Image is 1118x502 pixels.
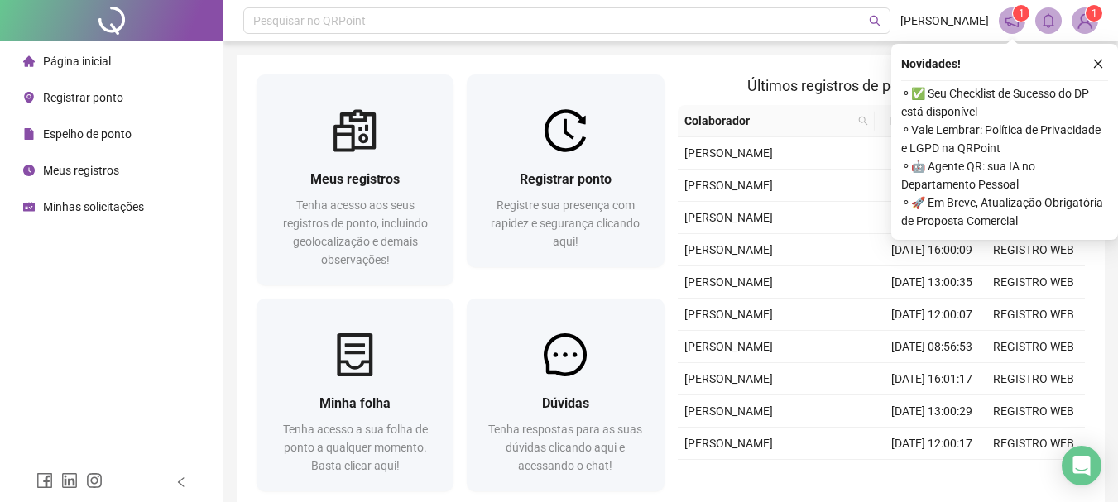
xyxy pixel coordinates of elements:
[1019,7,1024,19] span: 1
[983,395,1085,428] td: REGISTRO WEB
[881,137,983,170] td: [DATE] 13:01:17
[319,395,391,411] span: Minha folha
[684,211,773,224] span: [PERSON_NAME]
[1005,13,1020,28] span: notification
[175,476,187,488] span: left
[983,460,1085,492] td: REGISTRO WEB
[881,234,983,266] td: [DATE] 16:00:09
[881,202,983,234] td: [DATE] 08:53:20
[684,437,773,450] span: [PERSON_NAME]
[881,112,953,130] span: Data/Hora
[86,472,103,489] span: instagram
[881,331,983,363] td: [DATE] 08:56:53
[901,84,1108,121] span: ⚬ ✅ Seu Checklist de Sucesso do DP está disponível
[257,299,453,491] a: Minha folhaTenha acesso a sua folha de ponto a qualquer momento. Basta clicar aqui!
[23,128,35,140] span: file
[542,395,589,411] span: Dúvidas
[881,395,983,428] td: [DATE] 13:00:29
[43,91,123,104] span: Registrar ponto
[467,299,664,491] a: DúvidasTenha respostas para as suas dúvidas clicando aqui e acessando o chat!
[1086,5,1102,22] sup: Atualize o seu contato no menu Meus Dados
[488,423,642,472] span: Tenha respostas para as suas dúvidas clicando aqui e acessando o chat!
[684,404,773,418] span: [PERSON_NAME]
[983,234,1085,266] td: REGISTRO WEB
[881,460,983,492] td: [DATE] 08:56:20
[684,179,773,192] span: [PERSON_NAME]
[684,372,773,385] span: [PERSON_NAME]
[257,74,453,285] a: Meus registrosTenha acesso aos seus registros de ponto, incluindo geolocalização e demais observa...
[43,127,132,141] span: Espelho de ponto
[881,266,983,299] td: [DATE] 13:00:35
[467,74,664,267] a: Registrar pontoRegistre sua presença com rapidez e segurança clicando aqui!
[684,275,773,289] span: [PERSON_NAME]
[520,171,612,187] span: Registrar ponto
[900,12,989,30] span: [PERSON_NAME]
[901,55,961,73] span: Novidades !
[684,146,773,160] span: [PERSON_NAME]
[1092,58,1104,69] span: close
[881,428,983,460] td: [DATE] 12:00:17
[875,105,973,137] th: Data/Hora
[855,108,871,133] span: search
[684,243,773,256] span: [PERSON_NAME]
[901,194,1108,230] span: ⚬ 🚀 Em Breve, Atualização Obrigatória de Proposta Comercial
[1041,13,1056,28] span: bell
[23,55,35,67] span: home
[1092,7,1097,19] span: 1
[23,92,35,103] span: environment
[1013,5,1029,22] sup: 1
[1072,8,1097,33] img: 92118
[684,340,773,353] span: [PERSON_NAME]
[869,15,881,27] span: search
[36,472,53,489] span: facebook
[881,299,983,331] td: [DATE] 12:00:07
[61,472,78,489] span: linkedin
[881,170,983,202] td: [DATE] 12:00:08
[43,55,111,68] span: Página inicial
[901,121,1108,157] span: ⚬ Vale Lembrar: Política de Privacidade e LGPD na QRPoint
[684,112,852,130] span: Colaborador
[1062,446,1101,485] div: Open Intercom Messenger
[684,308,773,321] span: [PERSON_NAME]
[43,200,144,213] span: Minhas solicitações
[983,299,1085,331] td: REGISTRO WEB
[881,363,983,395] td: [DATE] 16:01:17
[983,266,1085,299] td: REGISTRO WEB
[43,164,119,177] span: Meus registros
[983,363,1085,395] td: REGISTRO WEB
[901,157,1108,194] span: ⚬ 🤖 Agente QR: sua IA no Departamento Pessoal
[747,77,1015,94] span: Últimos registros de ponto sincronizados
[491,198,640,248] span: Registre sua presença com rapidez e segurança clicando aqui!
[858,116,868,126] span: search
[23,165,35,176] span: clock-circle
[23,201,35,213] span: schedule
[283,423,428,472] span: Tenha acesso a sua folha de ponto a qualquer momento. Basta clicar aqui!
[983,428,1085,460] td: REGISTRO WEB
[310,171,400,187] span: Meus registros
[983,331,1085,363] td: REGISTRO WEB
[283,198,428,266] span: Tenha acesso aos seus registros de ponto, incluindo geolocalização e demais observações!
